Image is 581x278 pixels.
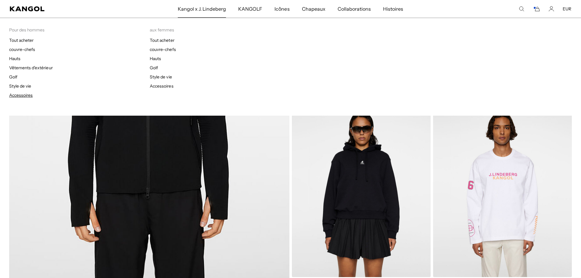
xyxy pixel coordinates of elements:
[9,65,53,70] a: Vêtements d'extérieur
[519,6,524,12] summary: Rechercher ici
[9,92,33,98] a: Accessoires
[150,47,176,52] a: couvre-chefs
[9,38,34,43] a: Tout acheter
[150,74,172,80] a: Style de vie
[292,103,431,277] img: Sweat à capuche Kangol x J.Lindeberg Sandie
[238,6,262,12] font: KANGOLF
[150,38,174,43] a: Tout acheter
[549,6,554,12] a: Compte
[563,6,571,12] button: EUR
[533,6,540,12] button: Panier
[150,27,174,33] font: aux femmes
[274,6,289,12] font: Icônes
[150,56,161,61] a: Hauts
[9,27,45,33] font: Pour des hommes
[9,56,20,61] a: Hauts
[302,6,325,12] font: Chapeaux
[383,6,403,12] font: Histoires
[9,83,31,89] a: Style de vie
[338,6,371,12] font: Collaborations
[9,74,17,80] a: Golf
[433,103,572,277] img: T-shirt à manches longues Davie Kangol x J.Lindeberg
[150,65,158,70] a: Golf
[10,6,118,11] a: Kangol
[178,6,226,12] font: Kangol x J. Lindeberg
[150,83,173,89] a: Accessoires
[9,47,35,52] a: couvre-chefs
